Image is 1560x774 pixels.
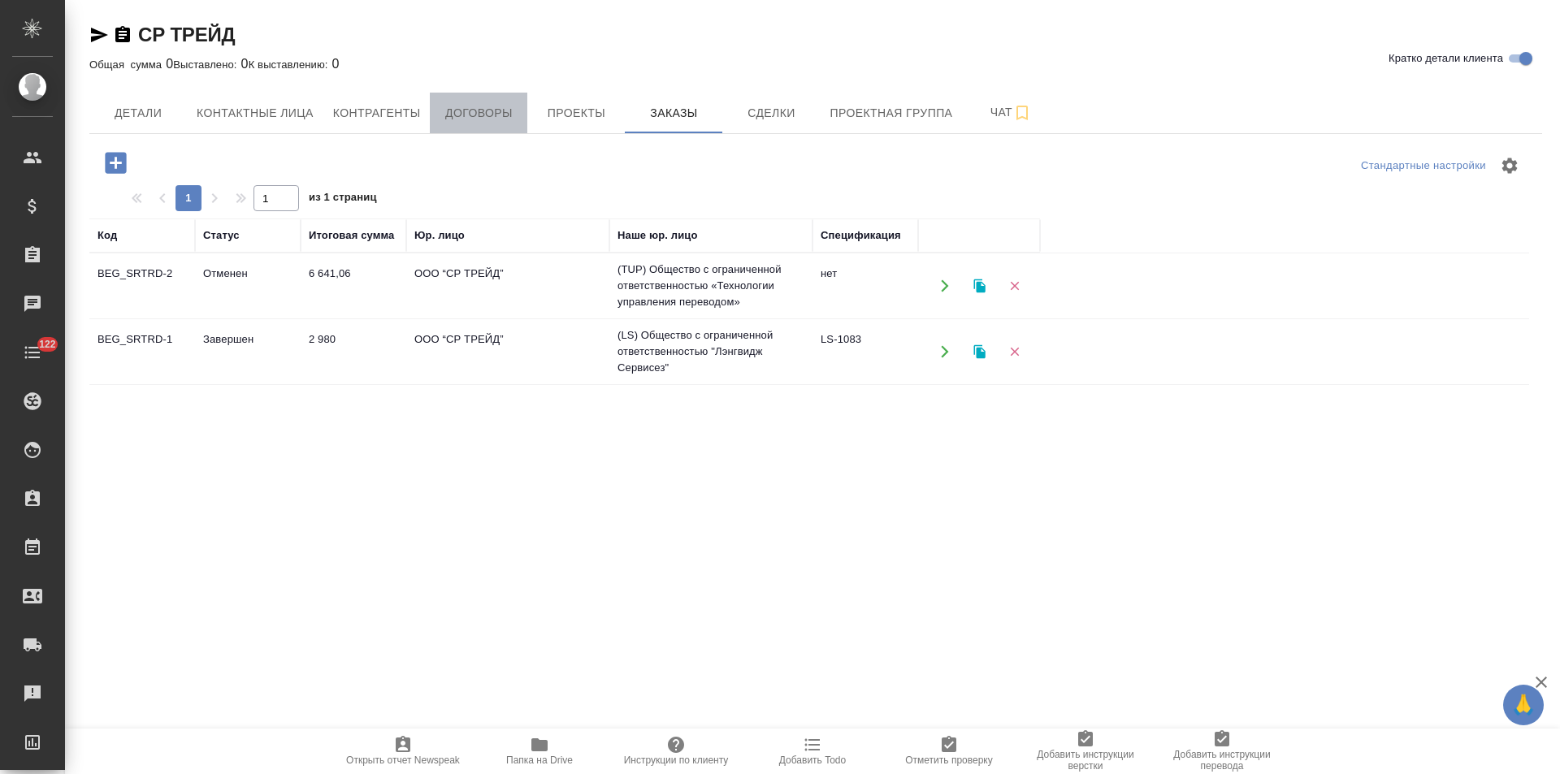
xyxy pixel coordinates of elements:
td: нет [812,257,918,314]
button: Открыть отчет Newspeak [335,729,471,774]
span: Добавить инструкции перевода [1163,749,1280,772]
span: Детали [99,103,177,123]
div: Наше юр. лицо [617,227,698,244]
div: split button [1357,154,1490,179]
button: Удалить [998,270,1031,303]
button: Клонировать [963,270,996,303]
div: Итоговая сумма [309,227,394,244]
span: Папка на Drive [506,755,573,766]
button: Открыть [928,335,961,369]
button: Клонировать [963,335,996,369]
td: (TUP) Общество с ограниченной ответственностью «Технологии управления переводом» [609,253,812,318]
span: 122 [29,336,66,352]
button: Удалить [998,335,1031,369]
span: Инструкции по клиенту [624,755,729,766]
span: Открыть отчет Newspeak [346,755,460,766]
div: Юр. лицо [414,227,465,244]
span: Кратко детали клиента [1389,50,1503,67]
span: 🙏 [1510,688,1537,722]
button: Добавить инструкции перевода [1154,729,1290,774]
button: Скопировать ссылку для ЯМессенджера [89,25,109,45]
p: Общая сумма [89,58,166,71]
span: Чат [972,102,1050,123]
span: Добавить инструкции верстки [1027,749,1144,772]
span: Проекты [537,103,615,123]
span: Договоры [440,103,518,123]
a: СР ТРЕЙД [138,24,235,45]
button: Скопировать ссылку [113,25,132,45]
button: Добавить проект [93,146,138,179]
td: LS-1083 [812,323,918,380]
div: Статус [203,227,240,244]
td: BEG_SRTRD-1 [89,323,195,380]
div: Спецификация [821,227,901,244]
span: из 1 страниц [309,188,377,211]
td: Отменен [195,257,301,314]
button: Инструкции по клиенту [608,729,744,774]
div: 0 0 0 [89,54,1542,74]
td: 2 980 [301,323,406,380]
span: Проектная группа [830,103,952,123]
td: ООО “СР ТРЕЙД” [406,323,609,380]
p: К выставлению: [249,58,332,71]
button: Папка на Drive [471,729,608,774]
td: (LS) Общество с ограниченной ответственностью "Лэнгвидж Сервисез" [609,319,812,384]
span: Контактные лица [197,103,314,123]
div: Код [97,227,117,244]
svg: Подписаться [1012,103,1032,123]
span: Контрагенты [333,103,421,123]
span: Настроить таблицу [1490,146,1529,185]
span: Отметить проверку [905,755,992,766]
p: Выставлено: [173,58,240,71]
span: Заказы [635,103,713,123]
td: 6 641,06 [301,257,406,314]
button: Открыть [928,270,961,303]
span: Сделки [732,103,810,123]
button: Добавить Todo [744,729,881,774]
button: Добавить инструкции верстки [1017,729,1154,774]
button: 🙏 [1503,685,1544,725]
button: Отметить проверку [881,729,1017,774]
td: Завершен [195,323,301,380]
td: BEG_SRTRD-2 [89,257,195,314]
span: Добавить Todo [779,755,846,766]
td: ООО “СР ТРЕЙД” [406,257,609,314]
a: 122 [4,332,61,373]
